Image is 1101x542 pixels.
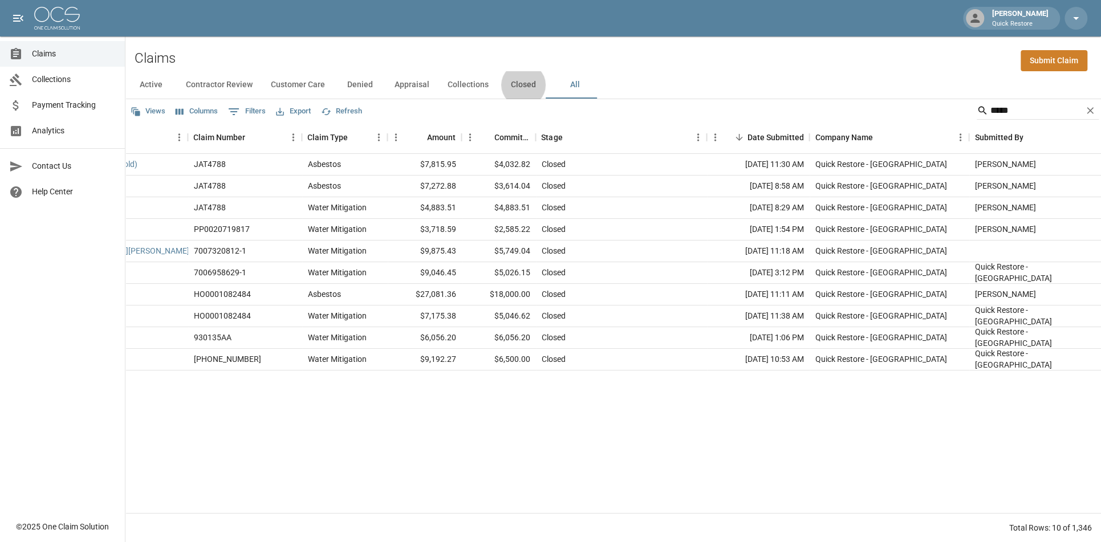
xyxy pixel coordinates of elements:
div: Quick Restore - Tucson [815,245,947,256]
button: Customer Care [262,71,334,99]
div: Claim Number [188,121,302,153]
div: Closed [542,245,566,256]
div: Committed Amount [461,121,535,153]
div: $5,749.04 [462,241,536,262]
div: $27,081.36 [388,284,462,305]
div: Company Name [815,121,872,153]
button: Menu [952,129,969,146]
div: Claim Type [302,121,387,153]
div: Asbestos [308,288,341,300]
img: ocs-logo-white-transparent.png [34,7,80,30]
div: Alec Melendez [975,158,1036,170]
button: Clear [1082,102,1099,119]
div: [DATE] 11:18 AM [707,241,810,262]
div: Quick Restore - Tucson [815,332,947,343]
div: JAT4788 [194,180,226,191]
div: Water Mitigation [308,245,367,256]
div: $4,883.51 [462,197,536,219]
div: [DATE] 1:06 PM [707,327,810,349]
button: Sort [245,129,261,145]
div: Claim Number [193,121,245,153]
button: Select columns [173,103,221,120]
div: Submitted By [974,121,1023,153]
button: Closed [498,71,549,99]
div: Water Mitigation [308,332,367,343]
div: $9,192.27 [388,349,462,370]
button: Collections [438,71,498,99]
button: Menu [170,129,188,146]
button: Denied [334,71,385,99]
div: [DATE] 8:58 AM [707,176,810,197]
div: Company Name [809,121,969,153]
div: Andrew Damitz [975,202,1036,213]
a: Submit Claim [1021,50,1087,71]
button: Menu [387,129,404,146]
button: Refresh [318,103,365,120]
button: Menu [689,129,706,146]
div: $7,272.88 [388,176,462,197]
div: Amount [427,121,456,153]
div: [DATE] 1:54 PM [707,219,810,241]
a: [GEOGRAPHIC_DATA][PERSON_NAME][GEOGRAPHIC_DATA] [51,245,266,256]
div: [DATE] 10:53 AM [707,349,810,370]
div: HO0001082484 [194,310,251,321]
div: Quick Restore - Tucson [815,288,947,300]
button: Contractor Review [177,71,262,99]
div: © 2025 One Claim Solution [16,521,109,532]
div: Total Rows: 10 of 1,346 [1009,522,1092,533]
div: Quick Restore - Tucson [815,353,947,365]
span: Help Center [32,186,116,198]
div: Quick Restore - Tucson [815,180,947,191]
div: $4,032.82 [462,154,536,176]
div: Andrew Damitz [975,223,1036,235]
div: 930135AA [194,332,231,343]
div: $7,175.38 [388,305,462,327]
button: Active [125,71,177,99]
p: Quick Restore [992,19,1049,29]
div: dynamic tabs [125,71,1101,99]
div: [PERSON_NAME] [988,8,1053,28]
div: Closed [542,288,566,300]
button: Menu [285,129,302,146]
div: [DATE] 11:38 AM [707,305,810,327]
button: Sort [411,129,427,145]
div: Quick Restore - Tucson [815,267,947,278]
div: 7007320812-1 [194,245,246,256]
div: Closed [542,267,566,278]
div: Date Submitted [747,121,803,153]
div: Water Mitigation [308,353,367,365]
button: Sort [348,129,364,145]
div: $18,000.00 [462,284,536,305]
button: All [549,71,600,99]
div: $6,500.00 [462,349,536,370]
div: Asbestos [308,158,341,170]
div: Closed [542,158,566,170]
div: $2,585.22 [462,219,536,241]
button: Show filters [225,103,269,121]
div: Alec Melendez [975,180,1036,191]
div: Search [977,101,1099,122]
button: Views [128,103,168,120]
div: [DATE] 8:29 AM [707,197,810,219]
div: Water Mitigation [308,310,367,321]
div: $7,815.95 [388,154,462,176]
button: Sort [1023,129,1039,145]
div: $6,056.20 [462,327,536,349]
div: Amount [387,121,461,153]
div: [DATE] 3:12 PM [707,262,810,284]
div: Water Mitigation [308,267,367,278]
div: Closed [542,332,566,343]
span: Collections [32,74,116,85]
div: Quick Restore - Tucson [815,223,947,235]
div: Stage [541,121,562,153]
button: Sort [872,129,888,145]
div: $5,046.62 [462,305,536,327]
div: JAT4788 [194,158,226,170]
div: $6,056.20 [388,327,462,349]
div: Closed [542,180,566,191]
div: 300-0167112-2023 [194,353,261,365]
div: $4,883.51 [388,197,462,219]
button: Menu [370,129,387,146]
div: PP0020719817 [194,223,250,235]
span: Contact Us [32,160,116,172]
